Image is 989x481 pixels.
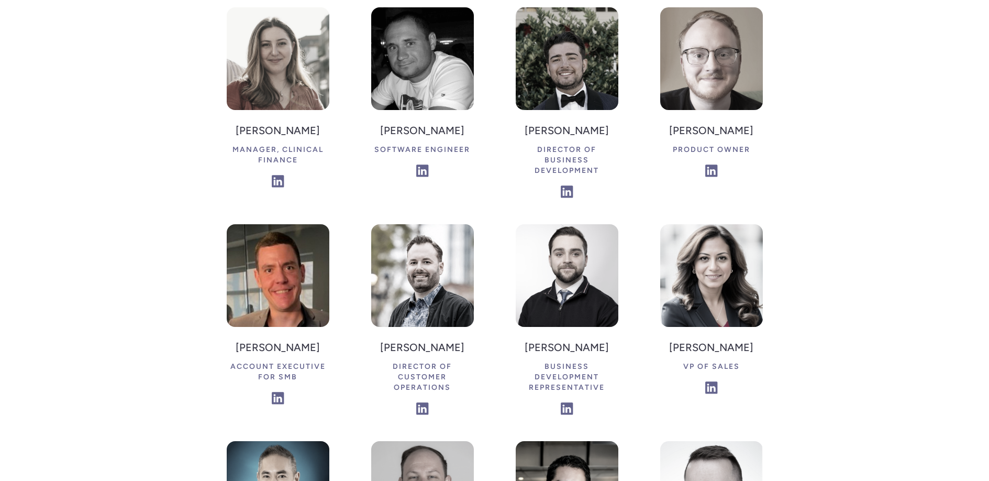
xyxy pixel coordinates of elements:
a: [PERSON_NAME]Product Owner [660,7,763,182]
a: [PERSON_NAME]Business Development Representative [516,224,618,420]
a: [PERSON_NAME]Account Executive for SMB [227,224,329,410]
h4: [PERSON_NAME] [669,337,753,357]
h4: [PERSON_NAME] [371,337,474,357]
div: Director of Business Development [516,140,618,180]
div: Software Engineer [374,140,470,159]
a: [PERSON_NAME]Director of Business Development [516,7,618,203]
h4: [PERSON_NAME] [669,121,753,140]
a: [PERSON_NAME]Director of Customer Operations [371,224,474,420]
div: VP of Sales [669,357,753,376]
div: Product Owner [669,140,753,159]
h4: [PERSON_NAME] [227,121,329,140]
a: [PERSON_NAME]Software Engineer [371,7,474,182]
h4: [PERSON_NAME] [227,337,329,357]
div: Director of Customer Operations [371,357,474,397]
a: [PERSON_NAME]Manager, Clinical Finance [227,7,329,193]
div: Business Development Representative [516,357,618,397]
div: Account Executive for SMB [227,357,329,387]
h4: [PERSON_NAME] [516,337,618,357]
a: [PERSON_NAME]VP of Sales [660,224,763,399]
h4: [PERSON_NAME] [516,121,618,140]
h4: [PERSON_NAME] [374,121,470,140]
div: Manager, Clinical Finance [227,140,329,170]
